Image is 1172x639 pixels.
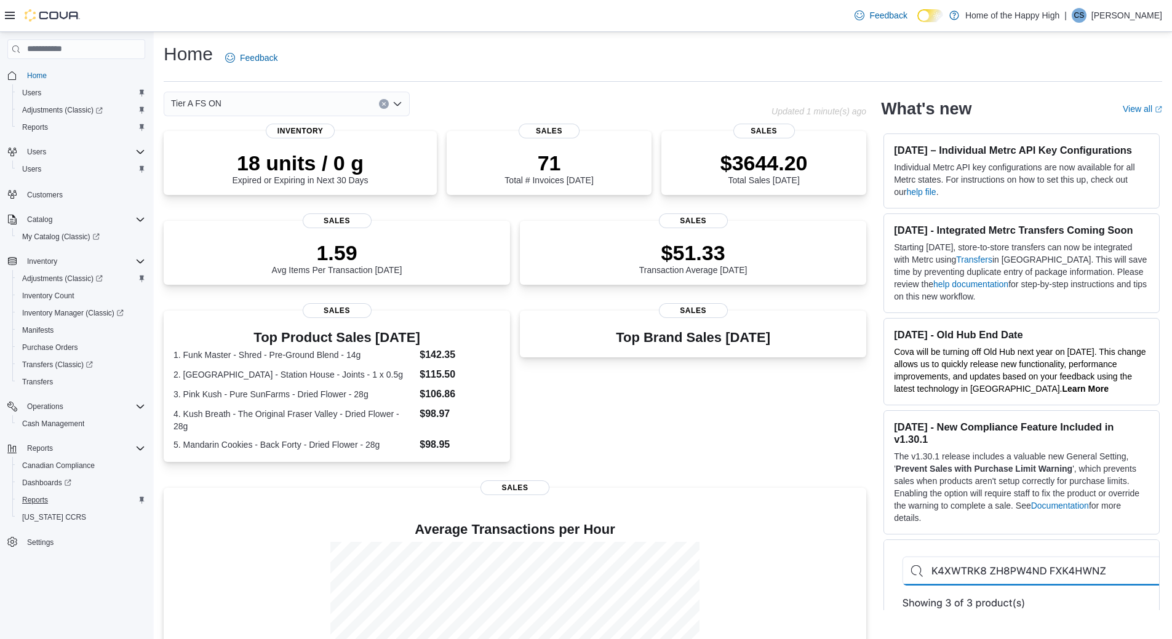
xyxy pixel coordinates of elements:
a: Learn More [1062,384,1109,394]
button: Inventory Count [12,287,150,304]
span: Cova will be turning off Old Hub next year on [DATE]. This change allows us to quickly release ne... [894,347,1146,394]
span: Sales [480,480,549,495]
button: Reports [2,440,150,457]
a: Transfers (Classic) [12,356,150,373]
span: Washington CCRS [17,510,145,525]
p: $51.33 [639,240,747,265]
span: Dashboards [22,478,71,488]
h3: [DATE] - New Compliance Feature Included in v1.30.1 [894,421,1149,445]
span: Inventory Count [22,291,74,301]
a: Feedback [220,46,282,70]
dt: 1. Funk Master - Shred - Pre-Ground Blend - 14g [173,349,415,361]
a: Purchase Orders [17,340,83,355]
button: Purchase Orders [12,339,150,356]
a: Customers [22,188,68,202]
span: Reports [27,443,53,453]
div: Christine Sommerville [1072,8,1086,23]
button: Reports [12,491,150,509]
span: Sales [659,303,728,318]
div: Transaction Average [DATE] [639,240,747,275]
span: CS [1074,8,1085,23]
span: Transfers (Classic) [22,360,93,370]
span: Users [22,164,41,174]
span: Inventory [27,256,57,266]
span: Settings [27,538,54,547]
dd: $98.97 [420,407,500,421]
span: Reports [17,493,145,507]
h3: Top Product Sales [DATE] [173,330,500,345]
a: Users [17,162,46,177]
span: Users [22,145,145,159]
a: help file [906,187,936,197]
span: Home [27,71,47,81]
nav: Complex example [7,62,145,583]
dd: $98.95 [420,437,500,452]
input: Dark Mode [917,9,943,22]
h3: [DATE] - Old Hub End Date [894,328,1149,341]
span: Adjustments (Classic) [17,271,145,286]
span: Canadian Compliance [17,458,145,473]
a: [US_STATE] CCRS [17,510,91,525]
p: Starting [DATE], store-to-store transfers can now be integrated with Metrc using in [GEOGRAPHIC_D... [894,241,1149,303]
a: Home [22,68,52,83]
a: Cash Management [17,416,89,431]
span: Users [17,162,145,177]
a: Inventory Manager (Classic) [12,304,150,322]
p: [PERSON_NAME] [1091,8,1162,23]
button: Users [2,143,150,161]
span: Adjustments (Classic) [22,274,103,284]
button: Reports [12,119,150,136]
span: Transfers [17,375,145,389]
span: Feedback [869,9,907,22]
button: Canadian Compliance [12,457,150,474]
span: Purchase Orders [22,343,78,352]
span: Reports [22,495,48,505]
span: Settings [22,534,145,550]
span: Users [17,85,145,100]
a: Canadian Compliance [17,458,100,473]
span: Home [22,68,145,83]
span: Users [27,147,46,157]
a: Adjustments (Classic) [17,103,108,117]
span: My Catalog (Classic) [17,229,145,244]
a: Users [17,85,46,100]
h3: Top Brand Sales [DATE] [616,330,770,345]
a: Dashboards [12,474,150,491]
p: The v1.30.1 release includes a valuable new General Setting, ' ', which prevents sales when produ... [894,450,1149,524]
span: Catalog [22,212,145,227]
p: Individual Metrc API key configurations are now available for all Metrc states. For instructions ... [894,161,1149,198]
h3: [DATE] - Integrated Metrc Transfers Coming Soon [894,224,1149,236]
p: $3644.20 [720,151,808,175]
span: Inventory [22,254,145,269]
img: Cova [25,9,80,22]
button: Transfers [12,373,150,391]
span: Inventory Manager (Classic) [22,308,124,318]
h2: What's new [881,99,971,119]
p: 71 [504,151,593,175]
span: Sales [659,213,728,228]
button: Manifests [12,322,150,339]
span: Dark Mode [917,22,918,23]
h3: [DATE] – Individual Metrc API Key Configurations [894,144,1149,156]
span: Users [22,88,41,98]
span: My Catalog (Classic) [22,232,100,242]
span: Purchase Orders [17,340,145,355]
button: Inventory [2,253,150,270]
dd: $115.50 [420,367,500,382]
span: Cash Management [22,419,84,429]
span: Adjustments (Classic) [22,105,103,115]
button: Inventory [22,254,62,269]
p: | [1064,8,1067,23]
button: Home [2,66,150,84]
span: Feedback [240,52,277,64]
button: Catalog [22,212,57,227]
dt: 5. Mandarin Cookies - Back Forty - Dried Flower - 28g [173,439,415,451]
a: Adjustments (Classic) [17,271,108,286]
dt: 4. Kush Breath - The Original Fraser Valley - Dried Flower - 28g [173,408,415,432]
span: Customers [27,190,63,200]
span: Adjustments (Classic) [17,103,145,117]
span: [US_STATE] CCRS [22,512,86,522]
a: Inventory Manager (Classic) [17,306,129,320]
p: Home of the Happy High [965,8,1059,23]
